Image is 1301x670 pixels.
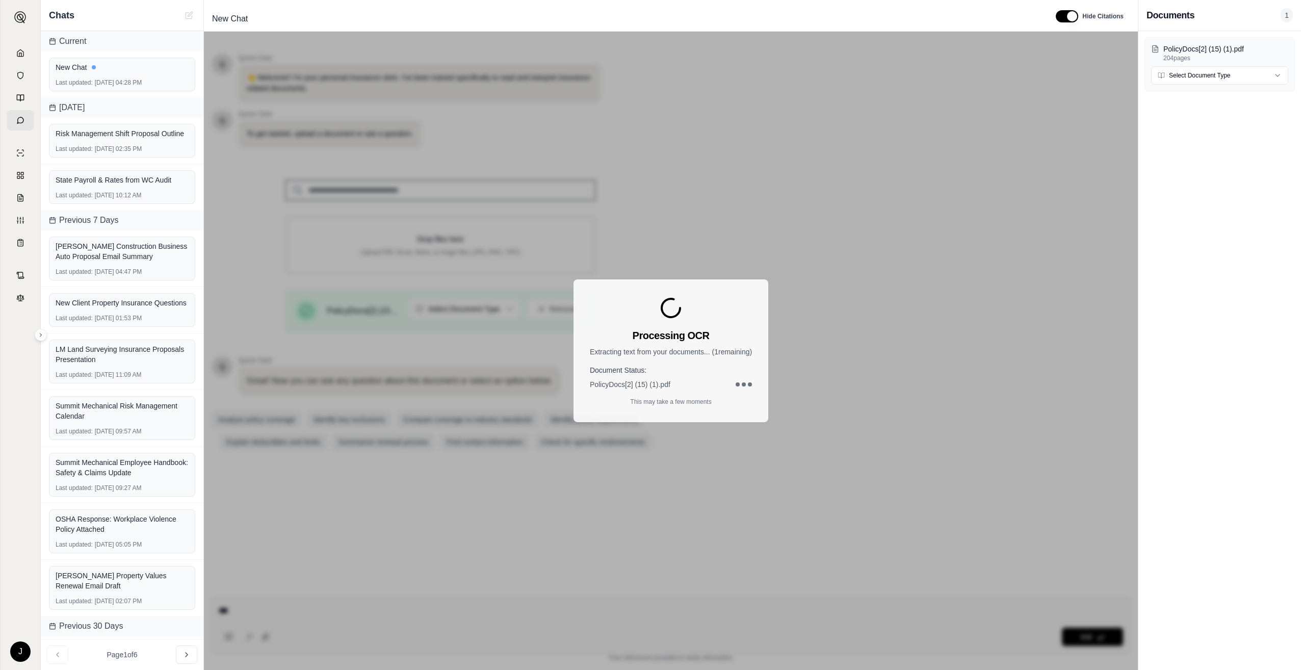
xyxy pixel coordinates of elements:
div: [DATE] 09:27 AM [56,484,189,492]
h4: Document Status: [590,365,752,375]
a: Prompt Library [7,88,34,108]
span: Last updated: [56,314,93,322]
div: Current [41,31,203,51]
span: Last updated: [56,191,93,199]
span: Hide Citations [1082,12,1124,20]
div: Previous 30 Days [41,616,203,636]
div: [DATE] 02:35 PM [56,145,189,153]
a: Documents Vault [7,65,34,86]
div: [DATE] 02:07 PM [56,597,189,605]
h3: Processing OCR [633,328,710,343]
div: [DATE] 01:53 PM [56,314,189,322]
p: This may take a few moments [630,398,711,406]
div: [DATE] 04:47 PM [56,268,189,276]
p: PolicyDocs[2] (15) (1).pdf [1163,44,1288,54]
div: [DATE] 10:12 AM [56,191,189,199]
span: 1 [1281,8,1293,22]
span: PolicyDocs[2] (15) (1).pdf [590,379,670,390]
div: [PERSON_NAME] Property Values Renewal Email Draft [56,571,189,591]
a: Contract Analysis [7,265,34,286]
div: LM Land Surveying Insurance Proposals Presentation [56,344,189,365]
a: Home [7,43,34,63]
span: Last updated: [56,484,93,492]
button: Expand sidebar [10,7,31,28]
span: Chats [49,8,74,22]
div: OSHA Response: Workplace Violence Policy Attached [56,514,189,534]
a: Coverage Table [7,233,34,253]
span: Last updated: [56,597,93,605]
span: Last updated: [56,268,93,276]
div: New Chat [56,62,189,72]
div: New Client Property Insurance Questions [56,298,189,308]
div: [DATE] 05:05 PM [56,540,189,549]
a: Chat [7,110,34,131]
a: Custom Report [7,210,34,230]
a: Claim Coverage [7,188,34,208]
a: Single Policy [7,143,34,163]
h3: Documents [1147,8,1194,22]
button: Expand sidebar [35,329,47,341]
div: [DATE] 11:09 AM [56,371,189,379]
span: Page 1 of 6 [107,650,138,660]
div: [DATE] [41,97,203,118]
p: Extracting text from your documents... ( 1 remaining) [590,347,752,357]
span: Last updated: [56,371,93,379]
div: State Payroll & Rates from WC Audit [56,175,189,185]
a: Legal Search Engine [7,288,34,308]
span: New Chat [208,11,252,27]
span: Last updated: [56,540,93,549]
a: Policy Comparisons [7,165,34,186]
span: Last updated: [56,79,93,87]
div: [PERSON_NAME] Construction Business Auto Proposal Email Summary [56,241,189,262]
p: 204 pages [1163,54,1288,62]
div: [DATE] 04:28 PM [56,79,189,87]
span: Last updated: [56,145,93,153]
div: J [10,641,31,662]
div: Risk Management Shift Proposal Outline [56,128,189,139]
div: Summit Mechanical Risk Management Calendar [56,401,189,421]
button: PolicyDocs[2] (15) (1).pdf204pages [1151,44,1288,62]
button: Cannot create new chat while OCR is processing [183,9,195,21]
div: Summit Mechanical Employee Handbook: Safety & Claims Update [56,457,189,478]
div: Previous 7 Days [41,210,203,230]
div: Edit Title [208,11,1044,27]
div: [DATE] 09:57 AM [56,427,189,435]
img: Expand sidebar [14,11,27,23]
span: Last updated: [56,427,93,435]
